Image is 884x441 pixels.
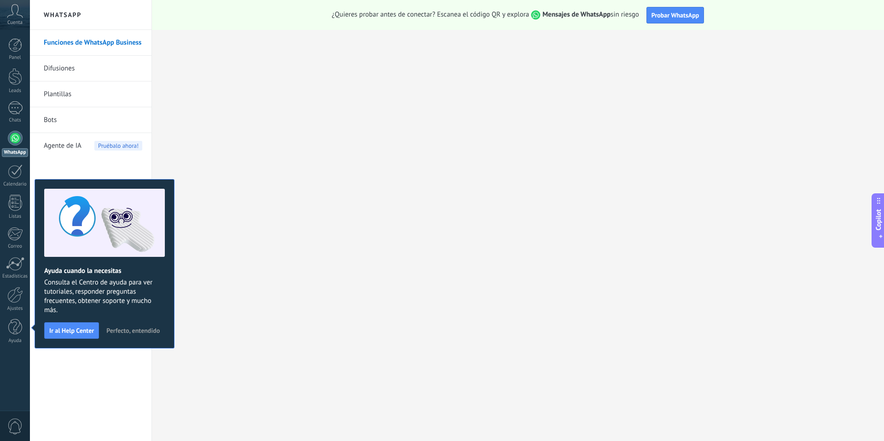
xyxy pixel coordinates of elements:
li: Difusiones [30,56,151,81]
span: Agente de IA [44,133,81,159]
div: WhatsApp [2,148,28,157]
div: Chats [2,117,29,123]
div: Correo [2,244,29,250]
span: ¿Quieres probar antes de conectar? Escanea el código QR y explora sin riesgo [332,10,639,20]
a: Funciones de WhatsApp Business [44,30,142,56]
a: Difusiones [44,56,142,81]
span: Perfecto, entendido [106,327,160,334]
li: Bots [30,107,151,133]
span: Ir al Help Center [49,327,94,334]
span: Copilot [874,209,883,231]
div: Panel [2,55,29,61]
span: Probar WhatsApp [651,11,699,19]
h2: Ayuda cuando la necesitas [44,267,165,275]
a: Bots [44,107,142,133]
button: Ir al Help Center [44,322,99,339]
li: Funciones de WhatsApp Business [30,30,151,56]
div: Ajustes [2,306,29,312]
div: Estadísticas [2,273,29,279]
span: Consulta el Centro de ayuda para ver tutoriales, responder preguntas frecuentes, obtener soporte ... [44,278,165,315]
li: Plantillas [30,81,151,107]
span: Pruébalo ahora! [94,141,142,151]
strong: Mensajes de WhatsApp [542,10,611,19]
a: Plantillas [44,81,142,107]
div: Listas [2,214,29,220]
div: Ayuda [2,338,29,344]
a: Agente de IA Pruébalo ahora! [44,133,142,159]
button: Probar WhatsApp [646,7,704,23]
li: Agente de IA [30,133,151,158]
div: Calendario [2,181,29,187]
div: Leads [2,88,29,94]
button: Perfecto, entendido [102,324,164,337]
span: Cuenta [7,20,23,26]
